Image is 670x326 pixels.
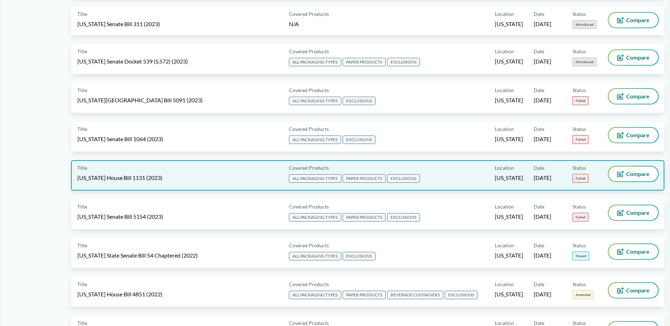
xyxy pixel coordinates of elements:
span: EXCLUSIONS [343,97,375,105]
span: Covered Products [289,242,329,249]
span: EXCLUSIONS [445,291,478,299]
span: Location [495,86,514,94]
span: EXCLUSIONS [343,135,375,144]
span: [US_STATE] Senate Bill 311 (2023) [77,20,160,28]
span: [DATE] [534,174,551,182]
span: Title [77,86,87,94]
span: ALL PACKAGING TYPES [289,135,341,144]
span: Location [495,125,514,133]
span: Date [534,10,544,18]
span: [DATE] [534,135,551,143]
button: Compare [609,205,658,220]
span: Amended [573,290,594,299]
span: Location [495,48,514,55]
span: Compare [626,93,650,99]
span: Status [573,164,586,171]
span: Compare [626,171,650,177]
span: Title [77,10,87,18]
span: Covered Products [289,164,329,171]
span: Status [573,125,586,133]
span: [US_STATE] State Senate Bill 54 Chaptered (2022) [77,252,198,259]
span: [US_STATE] [495,58,523,65]
span: [US_STATE] [495,290,523,298]
span: Status [573,203,586,210]
span: [US_STATE] House Bill 1131 (2023) [77,174,162,182]
span: Status [573,10,586,18]
span: Covered Products [289,203,329,210]
button: Compare [609,128,658,143]
span: Title [77,164,87,171]
span: Date [534,86,544,94]
span: [DATE] [534,20,551,28]
span: [DATE] [534,58,551,65]
span: ALL PACKAGING TYPES [289,174,341,183]
span: [US_STATE] Senate Bill 5154 (2023) [77,213,163,221]
span: Location [495,10,514,18]
span: [US_STATE] [495,174,523,182]
span: ALL PACKAGING TYPES [289,97,341,105]
span: Title [77,280,87,288]
button: Compare [609,50,658,65]
button: Compare [609,13,658,28]
span: [DATE] [534,290,551,298]
span: [US_STATE] [495,20,523,28]
span: ALL PACKAGING TYPES [289,213,341,222]
span: Failed [573,213,588,222]
span: Passed [573,252,589,260]
span: Compare [626,288,650,293]
span: BEVERAGE CONTAINERS [387,291,443,299]
span: Date [534,203,544,210]
span: Compare [626,55,650,60]
span: [US_STATE] [495,96,523,104]
span: N/A [289,20,299,27]
button: Compare [609,167,658,181]
span: Covered Products [289,48,329,55]
span: Title [77,242,87,249]
button: Compare [609,89,658,104]
span: ALL PACKAGING TYPES [289,252,341,260]
span: Compare [626,249,650,254]
span: EXCLUSIONS [387,58,420,66]
span: PAPER PRODUCTS [343,174,386,183]
span: Status [573,86,586,94]
span: [US_STATE][GEOGRAPHIC_DATA] Bill 5091 (2023) [77,96,203,104]
span: EXCLUSIONS [343,252,375,260]
span: Compare [626,17,650,23]
span: Compare [626,210,650,216]
span: PAPER PRODUCTS [343,291,386,299]
span: PAPER PRODUCTS [343,213,386,222]
span: Title [77,203,87,210]
span: Compare [626,132,650,138]
span: [DATE] [534,252,551,259]
span: ALL PACKAGING TYPES [289,58,341,66]
span: Date [534,48,544,55]
span: Introduced [573,20,597,29]
button: Compare [609,244,658,259]
span: EXCLUSIONS [387,174,420,183]
span: PAPER PRODUCTS [343,58,386,66]
span: Status [573,48,586,55]
span: Covered Products [289,86,329,94]
span: [US_STATE] [495,135,523,143]
span: Covered Products [289,280,329,288]
span: Failed [573,174,588,183]
span: Location [495,203,514,210]
span: [US_STATE] [495,213,523,221]
span: Title [77,48,87,55]
span: Failed [573,135,588,144]
span: Date [534,242,544,249]
button: Compare [609,283,658,298]
span: [US_STATE] House Bill 4851 (2022) [77,290,162,298]
span: EXCLUSIONS [387,213,420,222]
span: Date [534,280,544,288]
span: [DATE] [534,96,551,104]
span: Date [534,125,544,133]
span: Status [573,280,586,288]
span: Location [495,164,514,171]
span: Title [77,125,87,133]
span: [US_STATE] [495,252,523,259]
span: Date [534,164,544,171]
span: [US_STATE] Senate Bill 1064 (2023) [77,135,163,143]
span: Location [495,242,514,249]
span: Covered Products [289,10,329,18]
